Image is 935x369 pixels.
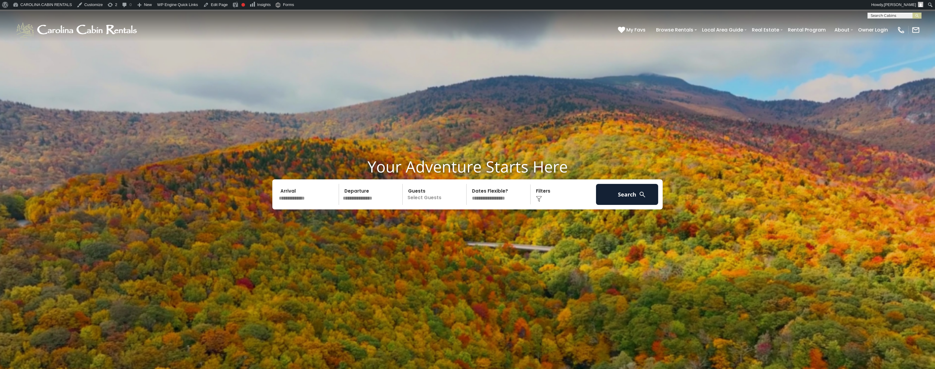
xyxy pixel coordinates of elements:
[884,2,916,7] span: [PERSON_NAME]
[5,157,930,176] h1: Your Adventure Starts Here
[653,25,696,35] a: Browse Rentals
[596,184,658,205] button: Search
[404,184,466,205] p: Select Guests
[749,25,782,35] a: Real Estate
[912,26,920,34] img: mail-regular-white.png
[785,25,829,35] a: Rental Program
[831,25,852,35] a: About
[536,196,542,202] img: filter--v1.png
[639,191,646,198] img: search-regular-white.png
[699,25,746,35] a: Local Area Guide
[15,21,140,39] img: White-1-1-2.png
[626,26,646,34] span: My Favs
[855,25,891,35] a: Owner Login
[897,26,905,34] img: phone-regular-white.png
[618,26,647,34] a: My Favs
[241,3,245,7] div: Focus keyphrase not set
